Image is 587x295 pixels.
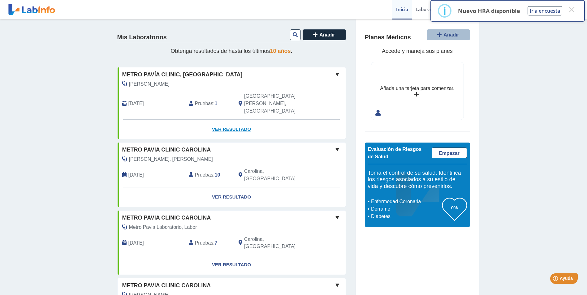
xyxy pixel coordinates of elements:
[432,147,467,158] a: Empezar
[319,32,335,37] span: Añadir
[382,48,453,54] span: Accede y maneja sus planes
[244,236,313,250] span: Carolina, PR
[122,71,243,79] span: Metro Pavía Clinic, [GEOGRAPHIC_DATA]
[439,151,460,156] span: Empezar
[270,48,291,54] span: 10 años
[184,92,234,115] div: :
[128,100,144,107] span: 2025-09-30
[244,92,313,115] span: San Juan, PR
[532,271,580,288] iframe: Help widget launcher
[170,48,292,54] span: Obtenga resultados de hasta los últimos .
[443,32,459,37] span: Añadir
[215,172,220,177] b: 10
[195,239,213,247] span: Pruebas
[118,120,346,139] a: Ver Resultado
[528,6,562,15] button: Ir a encuesta
[195,100,213,107] span: Pruebas
[369,198,442,205] li: Enfermedad Coronaria
[129,156,213,163] span: Diaz Garcia, Daniel
[442,204,467,212] h3: 0%
[128,171,144,179] span: 2022-01-27
[118,255,346,275] a: Ver Resultado
[244,168,313,182] span: Carolina, PR
[195,171,213,179] span: Pruebas
[368,147,422,159] span: Evaluación de Riesgos de Salud
[129,80,170,88] span: Maisonet, Carlos
[566,4,577,15] button: Close this dialog
[118,187,346,207] a: Ver Resultado
[303,29,346,40] button: Añadir
[215,240,218,246] b: 7
[128,239,144,247] span: 1899-12-30
[369,205,442,213] li: Derrame
[427,29,470,40] button: Añadir
[122,146,211,154] span: Metro Pavia Clinic Carolina
[215,101,218,106] b: 1
[380,85,454,92] div: Añada una tarjeta para comenzar.
[365,34,411,41] h4: Planes Médicos
[184,236,234,250] div: :
[129,224,197,231] span: Metro Pavia Laboratorio, Labor
[443,5,446,16] div: i
[369,213,442,220] li: Diabetes
[122,281,211,290] span: Metro Pavia Clinic Carolina
[458,7,520,15] p: Nuevo HRA disponible
[368,170,467,190] h5: Toma el control de su salud. Identifica los riesgos asociados a su estilo de vida y descubre cómo...
[117,34,167,41] h4: Mis Laboratorios
[184,168,234,182] div: :
[122,214,211,222] span: Metro Pavia Clinic Carolina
